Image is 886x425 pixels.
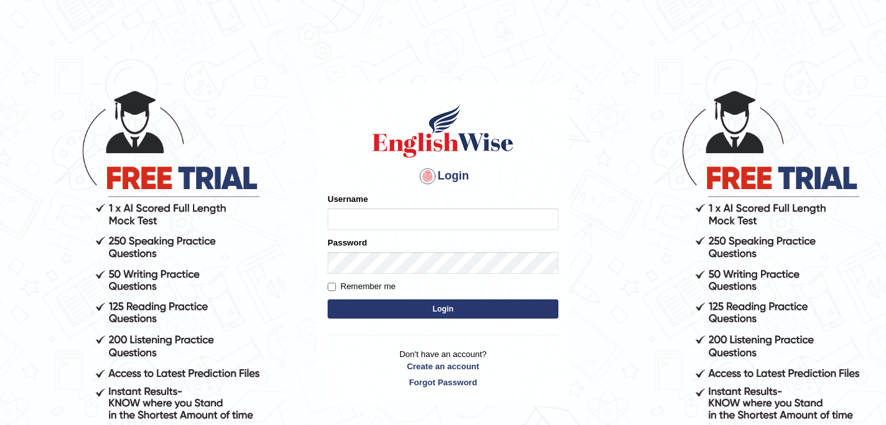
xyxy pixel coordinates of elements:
a: Forgot Password [328,376,558,388]
a: Create an account [328,360,558,372]
label: Username [328,193,368,205]
label: Password [328,237,367,249]
p: Don't have an account? [328,348,558,388]
h4: Login [328,166,558,187]
input: Remember me [328,283,336,291]
button: Login [328,299,558,319]
label: Remember me [328,280,396,293]
img: Logo of English Wise sign in for intelligent practice with AI [370,102,516,160]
